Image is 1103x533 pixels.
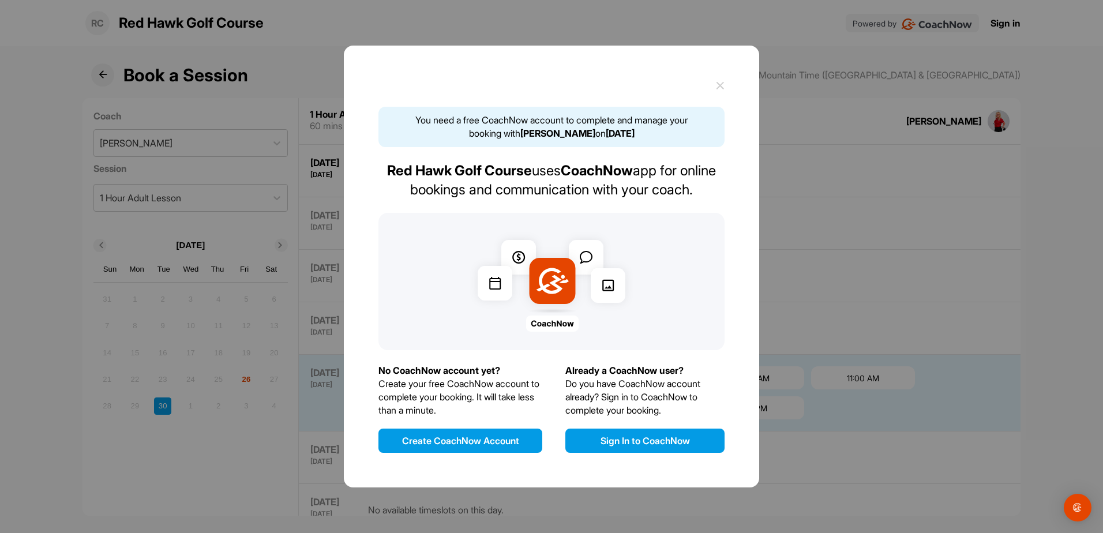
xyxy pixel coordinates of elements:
div: uses app for online bookings and communication with your coach. [378,161,725,199]
button: Create CoachNow Account [378,429,542,453]
strong: CoachNow [561,162,633,179]
p: No CoachNow account yet? [378,364,542,377]
p: Do you have CoachNow account already? Sign in to CoachNow to complete your booking. [565,377,725,417]
p: Already a CoachNow user? [565,364,725,377]
strong: [DATE] [606,127,635,139]
p: Create your free CoachNow account to complete your booking. It will take less than a minute. [378,377,542,417]
div: You need a free CoachNow account to complete and manage your booking with on [378,107,725,147]
img: coach now ads [469,231,634,332]
strong: Red Hawk Golf Course [387,162,532,179]
div: Open Intercom Messenger [1064,494,1091,521]
strong: [PERSON_NAME] [520,127,595,139]
button: Sign In to CoachNow [565,429,725,453]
